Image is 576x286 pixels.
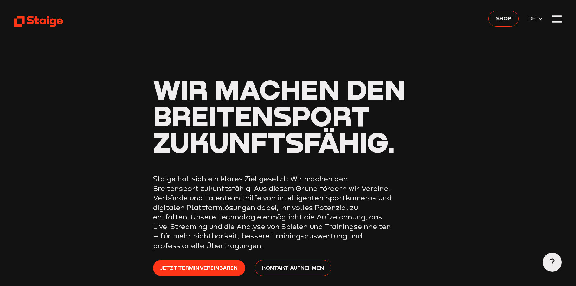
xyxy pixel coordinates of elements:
[496,14,511,22] span: Shop
[153,260,245,276] a: Jetzt Termin vereinbaren
[262,264,324,272] span: Kontakt aufnehmen
[160,264,238,272] span: Jetzt Termin vereinbaren
[153,174,395,250] p: Staige hat sich ein klares Ziel gesetzt: Wir machen den Breitensport zukunftsfähig. Aus diesem Gr...
[153,73,406,158] span: Wir machen den Breitensport zukunftsfähig.
[528,14,538,23] span: DE
[255,260,331,276] a: Kontakt aufnehmen
[488,11,519,27] a: Shop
